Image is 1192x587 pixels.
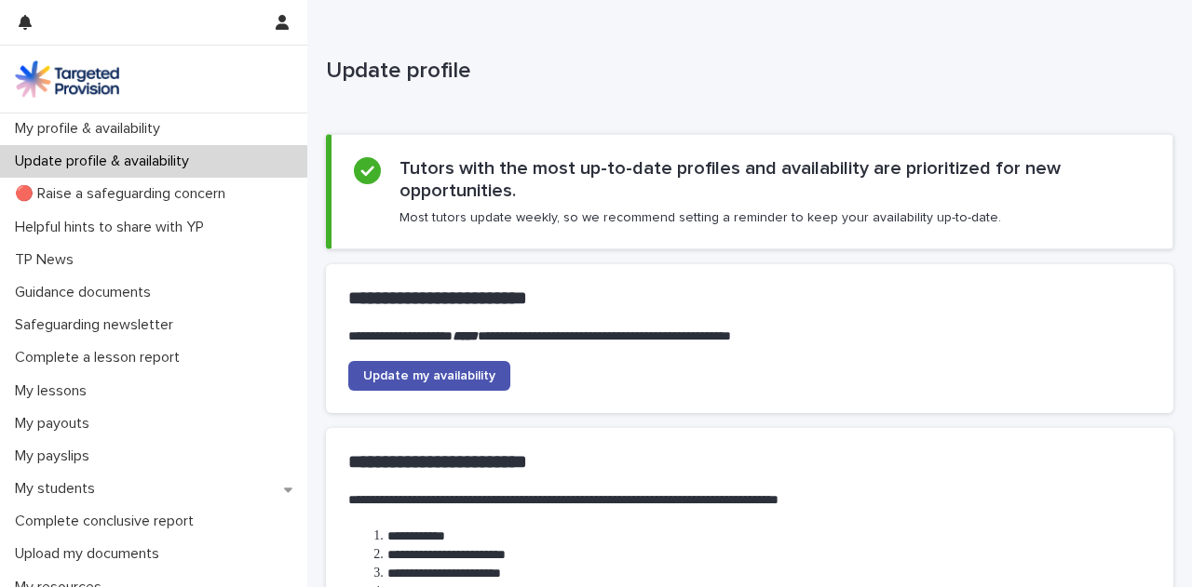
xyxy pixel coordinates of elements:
[7,415,104,433] p: My payouts
[326,58,1166,85] p: Update profile
[7,382,102,400] p: My lessons
[15,60,119,98] img: M5nRWzHhSzIhMunXDL62
[363,369,495,382] span: Update my availability
[7,480,110,498] p: My students
[7,185,240,203] p: 🔴 Raise a safeguarding concern
[7,120,175,138] p: My profile & availability
[348,361,510,391] a: Update my availability
[7,545,174,563] p: Upload my documents
[7,349,195,367] p: Complete a lesson report
[7,219,219,236] p: Helpful hints to share with YP
[7,284,166,301] p: Guidance documents
[400,157,1150,202] h2: Tutors with the most up-to-date profiles and availability are prioritized for new opportunities.
[7,251,88,269] p: TP News
[7,513,209,530] p: Complete conclusive report
[7,316,188,334] p: Safeguarding newsletter
[7,447,104,465] p: My payslips
[7,153,204,170] p: Update profile & availability
[400,209,1001,226] p: Most tutors update weekly, so we recommend setting a reminder to keep your availability up-to-date.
